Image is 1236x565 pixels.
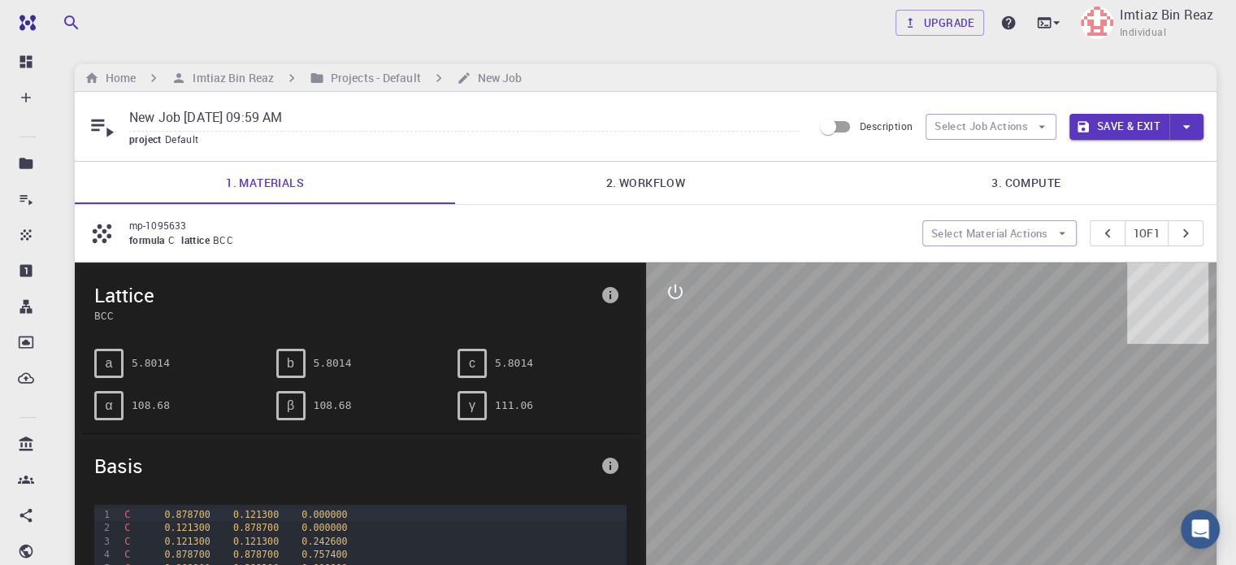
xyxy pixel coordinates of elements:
span: Individual [1120,24,1166,41]
span: C [168,233,181,246]
span: 0.878700 [233,522,279,533]
span: Support [33,11,91,26]
img: logo [13,15,36,31]
span: lattice [181,233,213,246]
h6: Home [99,69,136,87]
span: α [105,398,112,413]
span: 0.121300 [164,522,210,533]
span: 0.121300 [233,536,279,547]
div: 4 [94,548,112,561]
span: 0.121300 [164,536,210,547]
h6: New Job [471,69,523,87]
p: mp-1095633 [129,218,909,233]
pre: 5.8014 [132,349,170,377]
span: formula [129,233,168,246]
span: 0.878700 [164,549,210,560]
button: Select Job Actions [926,114,1056,140]
span: 0.121300 [233,509,279,520]
span: β [287,398,294,413]
div: Open Intercom Messenger [1181,510,1220,549]
a: Upgrade [896,10,984,36]
a: 2. Workflow [455,162,835,204]
span: 0.000000 [301,509,347,520]
span: a [106,356,113,371]
span: Description [860,120,913,133]
button: info [594,450,627,482]
span: C [124,522,130,533]
span: BCC [213,233,240,246]
button: info [594,279,627,311]
span: γ [469,398,475,413]
span: BCC [94,308,594,323]
span: 0.878700 [233,549,279,560]
button: Save & Exit [1069,114,1169,140]
a: 3. Compute [836,162,1216,204]
span: Default [165,133,206,146]
div: 3 [94,535,112,548]
span: C [124,549,130,560]
img: Imtiaz Bin Reaz [1081,7,1113,39]
span: 0.757400 [301,549,347,560]
p: Imtiaz Bin Reaz [1120,5,1213,24]
pre: 108.68 [132,391,170,419]
pre: 5.8014 [495,349,533,377]
h6: Imtiaz Bin Reaz [186,69,274,87]
span: 0.878700 [164,509,210,520]
nav: breadcrumb [81,69,525,87]
span: b [287,356,294,371]
a: 1. Materials [75,162,455,204]
h6: Projects - Default [324,69,421,87]
span: 0.242600 [301,536,347,547]
span: Basis [94,453,594,479]
span: c [469,356,475,371]
div: 2 [94,521,112,534]
div: 1 [94,508,112,521]
pre: 5.8014 [314,349,352,377]
button: 1of1 [1125,220,1169,246]
pre: 111.06 [495,391,533,419]
span: Lattice [94,282,594,308]
button: Select Material Actions [922,220,1077,246]
div: pager [1090,220,1204,246]
span: 0.000000 [301,522,347,533]
pre: 108.68 [314,391,352,419]
span: project [129,133,165,146]
span: C [124,536,130,547]
span: C [124,509,130,520]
